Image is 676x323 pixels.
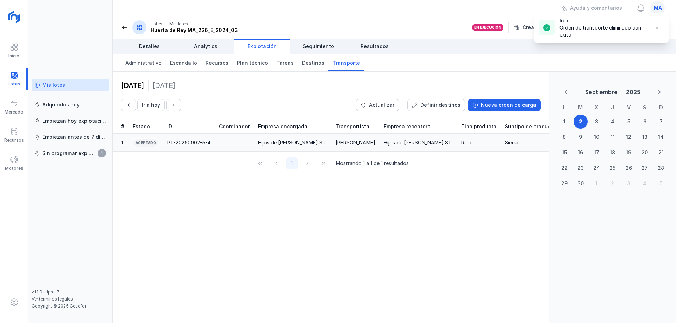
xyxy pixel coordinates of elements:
[562,149,567,156] div: 15
[42,101,80,108] div: Adquiridos hoy
[42,134,106,141] div: Empiezan antes de 7 días
[505,123,556,130] span: Subtipo de producto
[42,82,65,89] div: Mis lotes
[32,303,109,309] div: Copyright © 2025 Cesefor
[556,114,572,129] td: 1
[627,104,631,110] span: V
[384,139,453,146] div: Hijos de [PERSON_NAME] S.L.
[623,86,643,98] button: Choose Year
[206,59,229,66] span: Recursos
[219,139,221,146] div: -
[276,59,294,66] span: Tareas
[588,145,605,160] td: 17
[556,176,572,191] td: 29
[32,296,73,302] a: Ver términos legales
[588,176,605,191] td: 1
[643,118,646,125] div: 6
[336,139,375,146] div: [PERSON_NAME]
[595,104,598,110] span: X
[98,149,106,157] span: 1
[121,123,124,130] span: #
[621,129,637,145] td: 12
[233,54,272,71] a: Plan técnico
[563,104,566,110] span: L
[234,39,290,54] a: Explotación
[170,59,197,66] span: Escandallo
[258,123,307,130] span: Empresa encargada
[4,137,24,143] div: Recursos
[286,157,298,169] button: Page 1
[32,131,109,143] a: Empiezan antes de 7 días
[166,54,201,71] a: Escandallo
[328,54,364,71] a: Transporte
[605,160,621,176] td: 25
[577,180,584,187] div: 30
[169,21,188,27] div: Mis lotes
[369,102,394,109] div: Actualizar
[653,129,669,145] td: 14
[258,139,327,146] div: Hijos de [PERSON_NAME] S.L.
[658,134,664,141] div: 14
[637,160,653,176] td: 27
[298,54,328,71] a: Destinos
[556,145,572,160] td: 15
[637,129,653,145] td: 13
[572,114,589,129] td: 2
[659,118,663,125] div: 7
[610,149,615,156] div: 18
[588,129,605,145] td: 10
[177,39,234,54] a: Analytics
[595,118,598,125] div: 3
[121,54,166,71] a: Administrativo
[641,164,648,172] div: 27
[248,43,277,50] span: Explotación
[626,164,632,172] div: 26
[513,22,597,33] div: Creado por tu organización
[659,104,663,110] span: D
[611,104,614,110] span: J
[588,114,605,129] td: 3
[167,139,211,146] div: PT-20250902-5-4
[556,160,572,176] td: 22
[605,129,621,145] td: 11
[570,5,622,12] div: Ayuda y comentarios
[5,8,23,26] img: logoRight.svg
[653,176,669,191] td: 5
[559,17,645,24] div: Info
[302,59,324,66] span: Destinos
[582,86,620,98] button: Choose Month
[594,134,599,141] div: 10
[346,39,403,54] a: Resultados
[642,134,647,141] div: 13
[609,164,615,172] div: 25
[356,99,399,111] button: Actualizar
[137,99,165,111] button: Ir a hoy
[557,2,627,14] button: Ayuda y comentarios
[637,176,653,191] td: 4
[611,118,614,125] div: 4
[336,123,369,130] span: Transportista
[201,54,233,71] a: Recursos
[579,118,582,125] div: 2
[595,180,597,187] div: 1
[8,53,19,59] div: Inicio
[594,149,599,156] div: 17
[593,164,600,172] div: 24
[336,160,409,167] span: Mostrando 1 a 1 de 1 resultados
[572,160,589,176] td: 23
[653,145,669,160] td: 21
[626,149,631,156] div: 19
[5,166,23,171] div: Motores
[474,25,501,30] div: En ejecución
[621,160,637,176] td: 26
[626,134,631,141] div: 12
[627,180,630,187] div: 3
[572,176,589,191] td: 30
[579,134,582,141] div: 9
[125,59,162,66] span: Administrativo
[219,123,250,130] span: Coordinador
[142,102,160,109] div: Ir a hoy
[133,123,150,130] span: Estado
[121,39,177,54] a: Detalles
[561,180,568,187] div: 29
